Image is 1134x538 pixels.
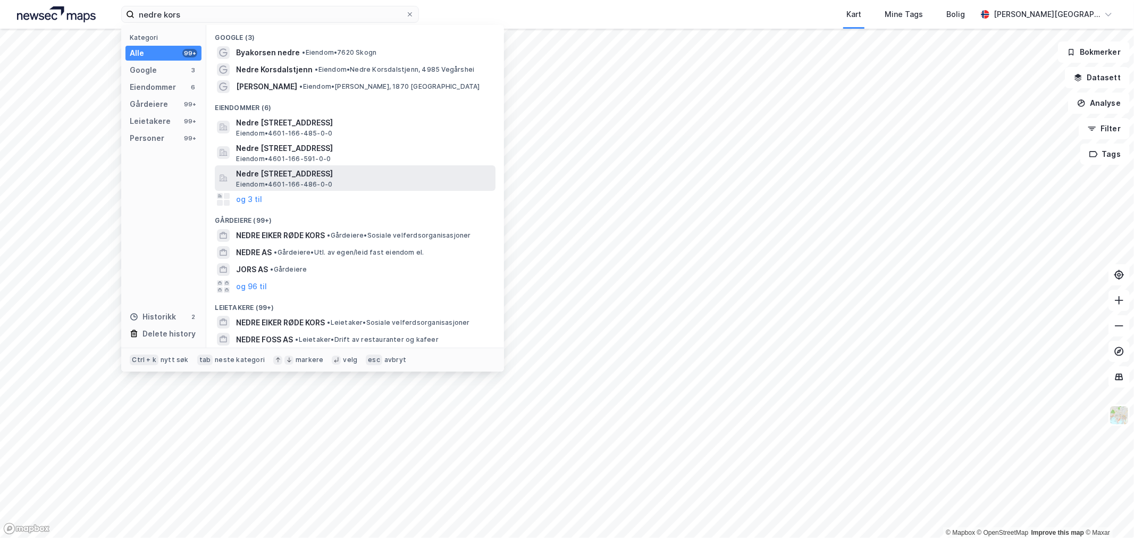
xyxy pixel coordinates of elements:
div: Google [130,64,157,77]
div: 3 [189,66,197,74]
span: Eiendom • [PERSON_NAME], 1870 [GEOGRAPHIC_DATA] [299,82,480,91]
span: Eiendom • Nedre Korsdalstjenn, 4985 Vegårshei [315,65,474,74]
iframe: Chat Widget [1081,487,1134,538]
span: • [302,48,305,56]
a: Mapbox homepage [3,523,50,535]
div: 99+ [182,49,197,57]
div: esc [366,355,382,365]
div: Google (3) [206,25,504,44]
div: Kart [846,8,861,21]
button: Datasett [1065,67,1130,88]
div: Leietakere [130,115,171,128]
div: [PERSON_NAME][GEOGRAPHIC_DATA] [994,8,1100,21]
button: Filter [1079,118,1130,139]
span: NEDRE FOSS AS [236,333,293,346]
span: Leietaker • Drift av restauranter og kafeer [295,335,438,344]
span: Eiendom • 4601-166-486-0-0 [236,180,332,189]
span: Gårdeiere • Sosiale velferdsorganisasjoner [327,231,471,240]
span: • [327,318,330,326]
div: Ctrl + k [130,355,158,365]
div: markere [296,356,323,364]
div: Historikk [130,310,176,323]
div: Personer [130,132,164,145]
img: logo.a4113a55bc3d86da70a041830d287a7e.svg [17,6,96,22]
span: JORS AS [236,263,268,276]
div: 99+ [182,100,197,108]
span: Eiendom • 4601-166-591-0-0 [236,155,331,163]
div: nytt søk [161,356,189,364]
a: OpenStreetMap [977,529,1029,536]
img: Z [1109,405,1129,425]
div: 6 [189,83,197,91]
button: Bokmerker [1058,41,1130,63]
div: Delete history [142,327,196,340]
span: Eiendom • 7620 Skogn [302,48,376,57]
div: neste kategori [215,356,265,364]
span: Gårdeiere • Utl. av egen/leid fast eiendom el. [274,248,424,257]
div: Gårdeiere (99+) [206,208,504,227]
button: og 96 til [236,280,267,293]
span: • [270,265,273,273]
div: tab [197,355,213,365]
div: Mine Tags [885,8,923,21]
span: Byakorsen nedre [236,46,300,59]
input: Søk på adresse, matrikkel, gårdeiere, leietakere eller personer [135,6,406,22]
div: Kategori [130,33,201,41]
span: • [299,82,303,90]
span: [PERSON_NAME] [236,80,297,93]
div: Eiendommer (6) [206,95,504,114]
button: Analyse [1068,93,1130,114]
span: Nedre Korsdalstjenn [236,63,313,76]
span: Eiendom • 4601-166-485-0-0 [236,129,332,138]
button: og 3 til [236,193,262,206]
div: 2 [189,313,197,321]
span: • [315,65,318,73]
div: Alle [130,47,144,60]
div: 99+ [182,117,197,125]
span: Nedre [STREET_ADDRESS] [236,142,491,155]
span: Nedre [STREET_ADDRESS] [236,167,491,180]
div: Bolig [946,8,965,21]
span: Gårdeiere [270,265,307,274]
span: • [295,335,298,343]
a: Improve this map [1031,529,1084,536]
div: Gårdeiere [130,98,168,111]
div: Eiendommer [130,81,176,94]
div: avbryt [384,356,406,364]
span: Leietaker • Sosiale velferdsorganisasjoner [327,318,469,327]
div: 99+ [182,134,197,142]
button: Tags [1080,144,1130,165]
span: Nedre [STREET_ADDRESS] [236,116,491,129]
div: velg [343,356,357,364]
span: NEDRE EIKER RØDE KORS [236,229,325,242]
span: • [327,231,330,239]
span: NEDRE AS [236,246,272,259]
div: Leietakere (99+) [206,295,504,314]
span: NEDRE EIKER RØDE KORS [236,316,325,329]
a: Mapbox [946,529,975,536]
span: • [274,248,277,256]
